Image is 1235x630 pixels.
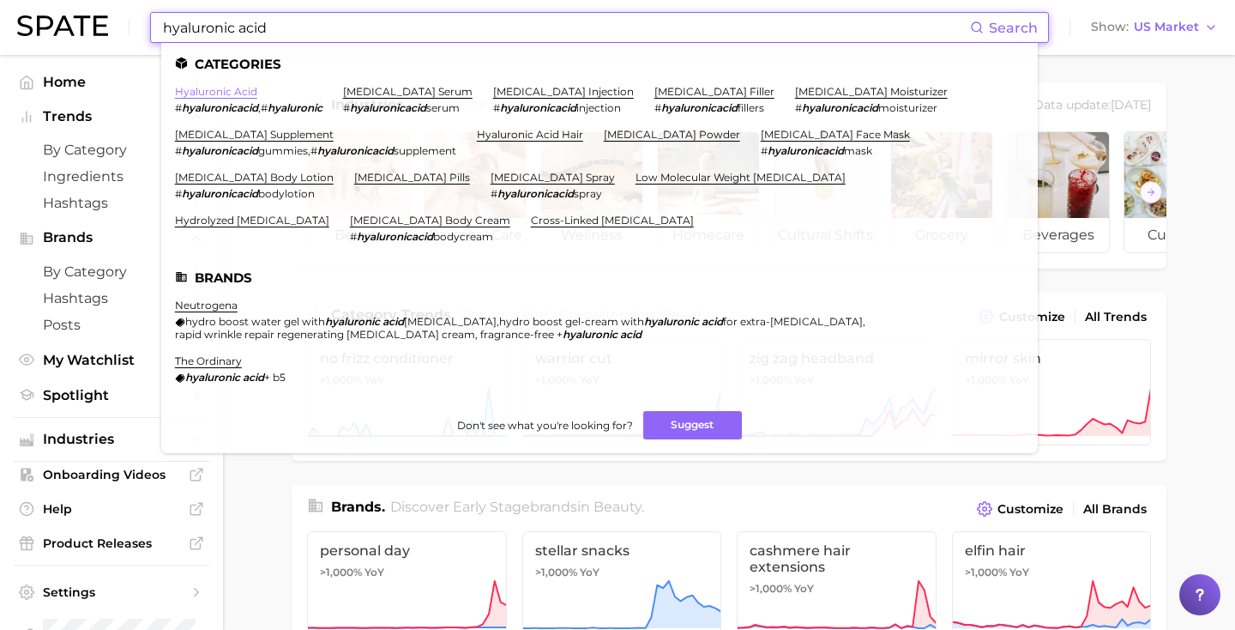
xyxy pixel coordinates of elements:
span: # [261,101,268,114]
a: low molecular weight [MEDICAL_DATA] [636,171,846,184]
span: Ingredients [43,168,180,185]
span: Search [989,20,1038,36]
span: Hashtags [43,195,180,211]
em: acid [243,371,264,384]
span: Posts [43,317,180,333]
span: Customize [997,502,1063,517]
span: >1,000% [320,566,362,579]
em: hyaluronicacid [182,101,258,114]
span: # [310,144,317,157]
span: YoY [364,566,384,579]
span: >1,000% [535,566,577,579]
span: # [343,101,350,114]
a: [MEDICAL_DATA] body cream [350,214,510,227]
span: bodylotion [258,187,315,200]
span: Brands [43,230,180,245]
span: cashmere hair extensions [750,542,924,575]
span: # [175,144,182,157]
span: fillers [738,101,764,114]
span: Industries [43,432,180,447]
span: >1,000% [965,566,1007,579]
span: hydro boost gel-cream with [499,315,644,328]
span: beverages [1008,218,1109,252]
a: Settings [14,579,209,605]
span: # [491,187,497,200]
span: # [795,101,802,114]
span: Settings [43,585,180,600]
span: Brands . [331,499,385,515]
button: Trends [14,104,209,130]
span: personal day [320,542,494,559]
button: Scroll Right [1140,181,1162,203]
a: Product Releases [14,530,209,556]
em: hyaluronicacid [357,230,433,243]
a: [MEDICAL_DATA] pills [354,171,470,184]
a: [MEDICAL_DATA] face mask [761,128,910,141]
a: [MEDICAL_DATA] serum [343,85,473,98]
span: # [175,101,182,114]
a: [MEDICAL_DATA] injection [493,85,634,98]
li: Brands [175,270,1024,285]
a: neutrogena [175,299,238,312]
span: Home [43,74,180,90]
span: serum [426,101,460,114]
em: hyaluronic [185,371,240,384]
span: All Trends [1085,310,1147,324]
a: Help [14,496,209,522]
button: Industries [14,427,209,452]
button: Brands [14,225,209,251]
em: acid [383,315,404,328]
span: Spotlight [43,387,180,403]
span: # [654,101,661,114]
li: Categories [175,57,1024,71]
span: All Brands [1083,502,1147,517]
em: acid [702,315,723,328]
span: stellar snacks [535,542,709,559]
em: hyaluronicacid [500,101,576,114]
span: YoY [1009,566,1029,579]
span: bodycream [433,230,493,243]
div: Data update: [DATE] [1033,94,1151,118]
span: mask [844,144,872,157]
a: Onboarding Videos [14,462,209,488]
span: beauty [593,499,642,515]
span: Hashtags [43,290,180,306]
a: Ingredients [14,163,209,190]
span: gummies [258,144,308,157]
em: hyaluronicacid [802,101,878,114]
a: hyaluronic acid hair [477,128,583,141]
a: Hashtags [14,285,209,312]
span: rapid wrinkle repair regenerating [MEDICAL_DATA] cream, fragrance-free + [175,328,563,341]
a: by Category [14,136,209,163]
em: hyaluronic [268,101,322,114]
span: Show [1091,22,1129,32]
span: Help [43,501,180,517]
span: # [493,101,500,114]
span: for extra-[MEDICAL_DATA] [723,315,863,328]
button: Customize [973,497,1068,521]
span: Onboarding Videos [43,467,180,482]
a: All Brands [1079,498,1151,521]
a: [MEDICAL_DATA] powder [604,128,740,141]
em: acid [620,328,642,341]
a: My Watchlist [14,347,209,373]
span: by Category [43,142,180,158]
em: hyaluronicacid [182,187,258,200]
a: Posts [14,312,209,338]
span: + b5 [264,371,286,384]
span: supplement [394,144,456,157]
a: hyaluronic acid [175,85,257,98]
a: beverages [1007,131,1110,253]
img: SPATE [17,15,108,36]
span: culinary [1124,218,1226,252]
span: mirror skin [965,350,1139,366]
input: Search here for a brand, industry, or ingredient [161,13,970,42]
a: hydrolyzed [MEDICAL_DATA] [175,214,329,227]
em: hyaluronicacid [768,144,844,157]
button: ShowUS Market [1087,16,1222,39]
span: US Market [1134,22,1199,32]
a: Hashtags [14,190,209,216]
em: hyaluronic [644,315,699,328]
a: [MEDICAL_DATA] filler [654,85,774,98]
span: spray [574,187,602,200]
